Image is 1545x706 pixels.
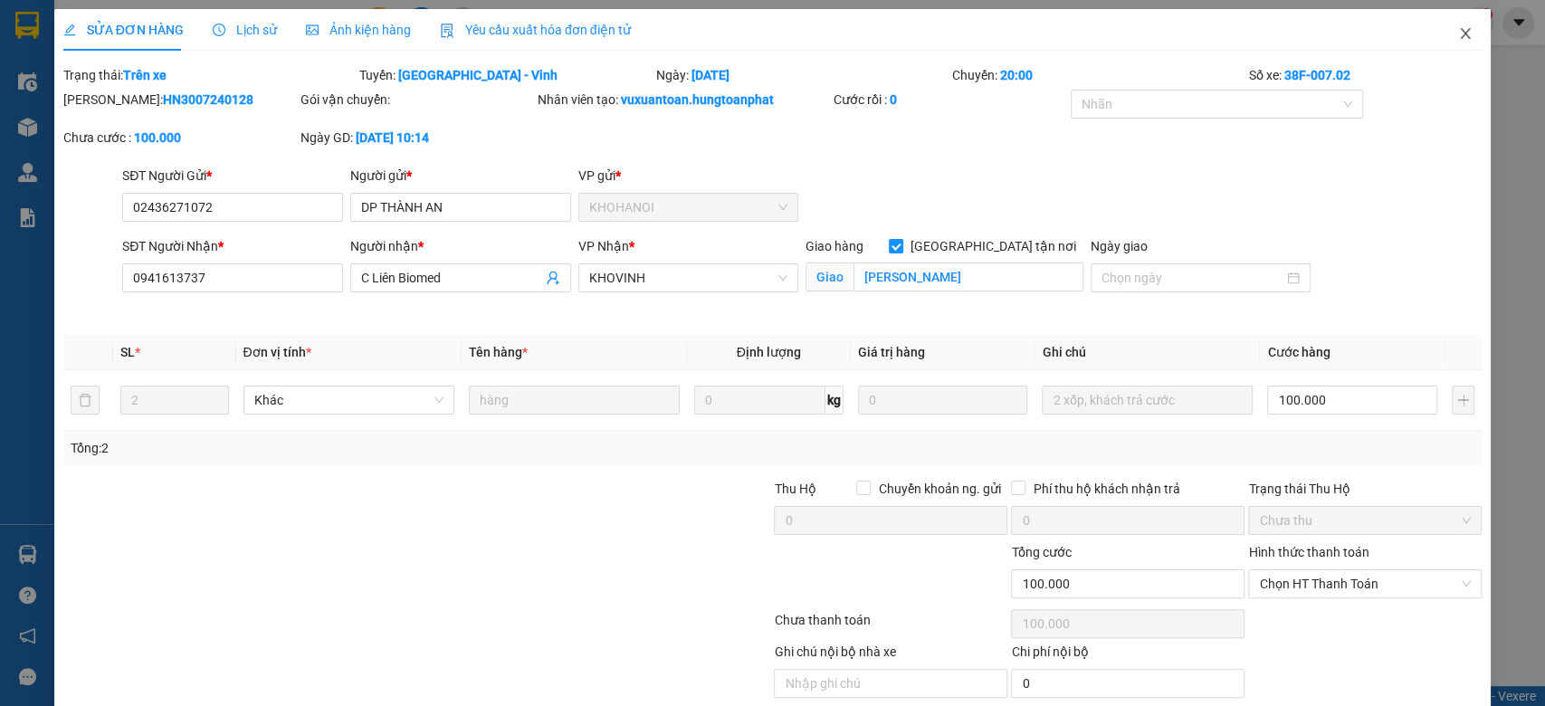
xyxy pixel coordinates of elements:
div: [PERSON_NAME]: [63,90,297,110]
span: Cước hàng [1267,345,1330,359]
div: Trạng thái Thu Hộ [1248,479,1482,499]
b: 0 [890,92,897,107]
span: Yêu cầu xuất hóa đơn điện tử [440,23,631,37]
b: 100.000 [134,130,181,145]
span: Định lượng [737,345,801,359]
span: Ảnh kiện hàng [306,23,411,37]
span: [GEOGRAPHIC_DATA] tận nơi [903,236,1083,256]
span: Giá trị hàng [858,345,925,359]
b: [DATE] [691,68,730,82]
b: vuxuantoan.hungtoanphat [621,92,774,107]
span: clock-circle [213,24,225,36]
input: Nhập ghi chú [774,669,1007,698]
div: Người nhận [350,236,571,256]
b: 20:00 [1000,68,1033,82]
label: Ngày giao [1091,239,1148,253]
span: SỬA ĐƠN HÀNG [63,23,184,37]
div: Cước rồi : [834,90,1067,110]
div: SĐT Người Gửi [122,166,343,186]
span: picture [306,24,319,36]
label: Hình thức thanh toán [1248,545,1369,559]
b: HN3007240128 [163,92,253,107]
span: Tên hàng [469,345,528,359]
div: Chuyến: [950,65,1246,85]
span: Giao hàng [806,239,863,253]
span: KHOHANOI [589,194,788,221]
div: Gói vận chuyển: [300,90,534,110]
th: Ghi chú [1035,335,1260,370]
div: Nhân viên tạo: [538,90,830,110]
b: [DATE] 10:14 [356,130,429,145]
span: Đơn vị tính [243,345,311,359]
div: Chưa cước : [63,128,297,148]
div: Tuyến: [358,65,653,85]
div: Chưa thanh toán [773,610,1010,642]
button: plus [1452,386,1474,415]
span: Chuyển khoản ng. gửi [871,479,1007,499]
button: delete [71,386,100,415]
span: Chưa thu [1259,507,1471,534]
span: Giao [806,262,854,291]
span: Tổng cước [1011,545,1071,559]
div: Tổng: 2 [71,438,597,458]
span: close [1458,26,1473,41]
span: edit [63,24,76,36]
input: Ghi Chú [1042,386,1253,415]
div: SĐT Người Nhận [122,236,343,256]
span: SL [120,345,135,359]
b: [GEOGRAPHIC_DATA] - Vinh [398,68,558,82]
div: Ngày: [654,65,950,85]
div: Người gửi [350,166,571,186]
div: Ghi chú nội bộ nhà xe [774,642,1007,669]
b: 38F-007.02 [1283,68,1349,82]
span: Khác [254,386,443,414]
input: Giao tận nơi [854,262,1083,291]
div: Số xe: [1246,65,1483,85]
div: VP gửi [578,166,799,186]
img: icon [440,24,454,38]
div: Trạng thái: [62,65,358,85]
span: Chọn HT Thanh Toán [1259,570,1471,597]
div: Ngày GD: [300,128,534,148]
span: kg [825,386,844,415]
div: Chi phí nội bộ [1011,642,1245,669]
input: Ngày giao [1102,268,1284,288]
button: Close [1440,9,1491,60]
input: VD: Bàn, Ghế [469,386,680,415]
span: VP Nhận [578,239,629,253]
span: KHOVINH [589,264,788,291]
input: 0 [858,386,1028,415]
b: Trên xe [123,68,167,82]
span: Lịch sử [213,23,277,37]
span: Phí thu hộ khách nhận trả [1025,479,1187,499]
span: user-add [546,271,560,285]
span: Thu Hộ [774,482,815,496]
